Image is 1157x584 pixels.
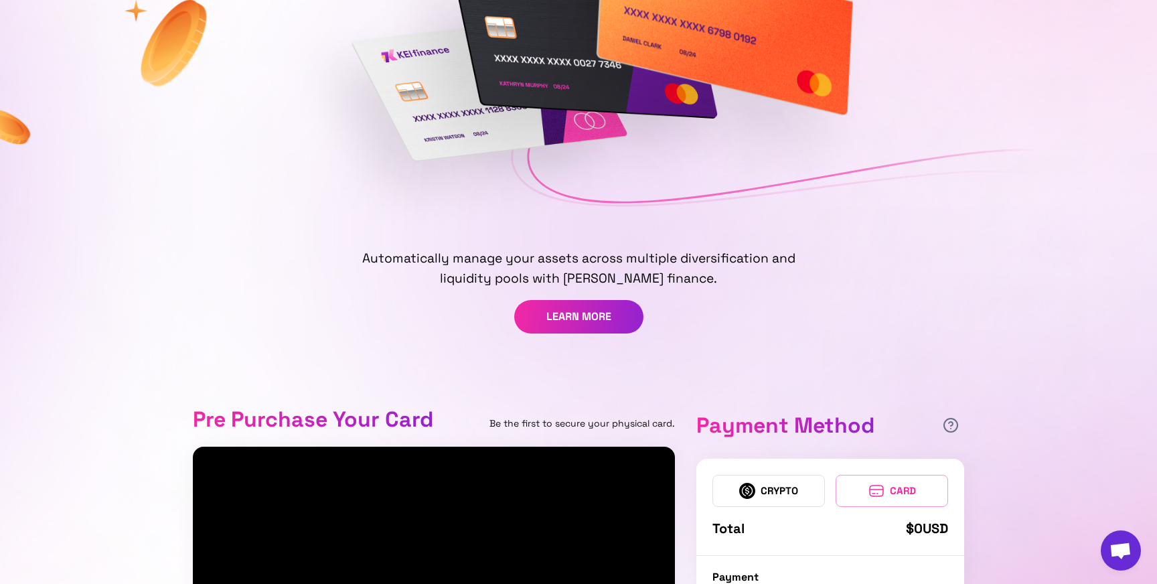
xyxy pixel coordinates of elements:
[357,248,801,289] div: Automatically manage your assets across multiple diversification and liquidity pools with [PERSON...
[712,518,745,539] p: Total
[836,475,948,507] button: CARD
[712,572,948,583] p: Payment
[696,412,874,439] span: Payment Method
[1101,530,1141,571] div: Open chat
[489,416,675,431] p: Be the first to secure your physical card.
[514,300,643,334] div: LEARN MORE
[712,475,825,507] button: CRYPTO
[193,406,433,433] span: Pre Purchase Your Card
[906,518,948,539] p: $ 0 USD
